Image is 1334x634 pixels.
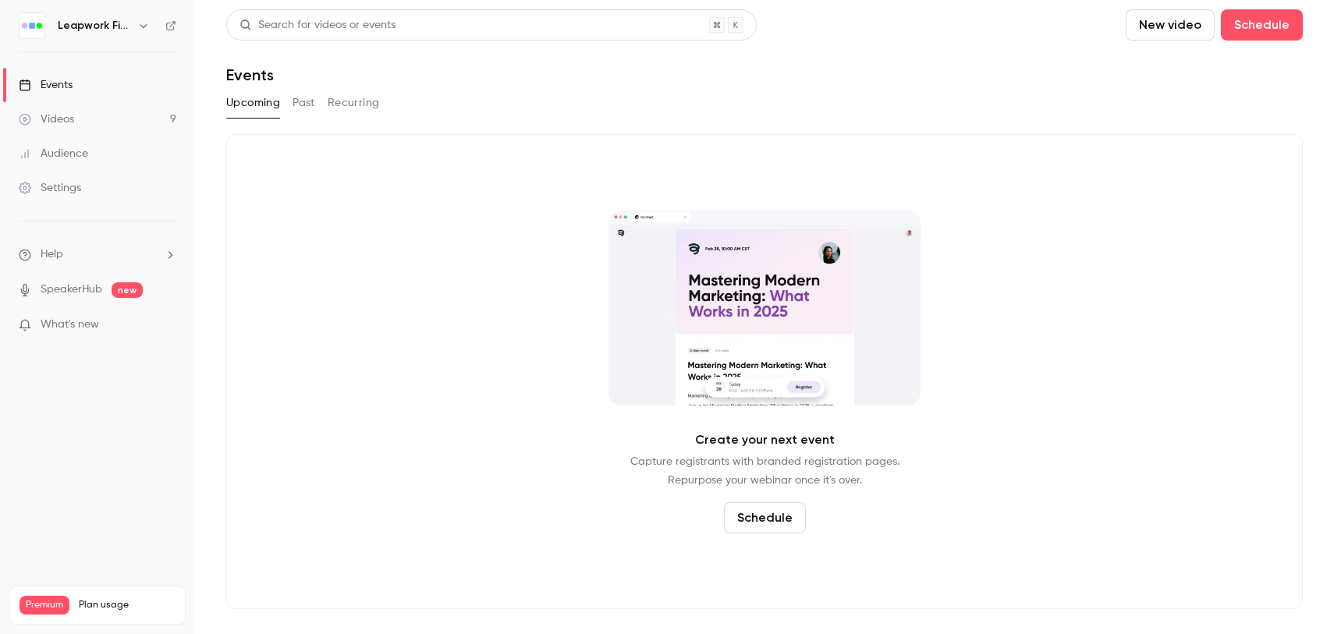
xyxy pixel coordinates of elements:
[1221,9,1303,41] button: Schedule
[158,318,176,332] iframe: Noticeable Trigger
[19,77,73,93] div: Events
[630,452,899,490] p: Capture registrants with branded registration pages. Repurpose your webinar once it's over.
[20,596,69,615] span: Premium
[695,430,835,449] p: Create your next event
[79,599,176,611] span: Plan usage
[19,246,176,263] li: help-dropdown-opener
[226,66,274,84] h1: Events
[1126,9,1215,41] button: New video
[41,246,63,263] span: Help
[41,282,102,298] a: SpeakerHub
[19,112,74,127] div: Videos
[239,17,396,34] div: Search for videos or events
[19,180,81,196] div: Settings
[20,13,44,38] img: Leapwork Field
[226,90,280,115] button: Upcoming
[724,502,806,533] button: Schedule
[19,146,88,161] div: Audience
[328,90,380,115] button: Recurring
[58,18,131,34] h6: Leapwork Field
[293,90,315,115] button: Past
[41,317,99,333] span: What's new
[112,282,143,298] span: new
